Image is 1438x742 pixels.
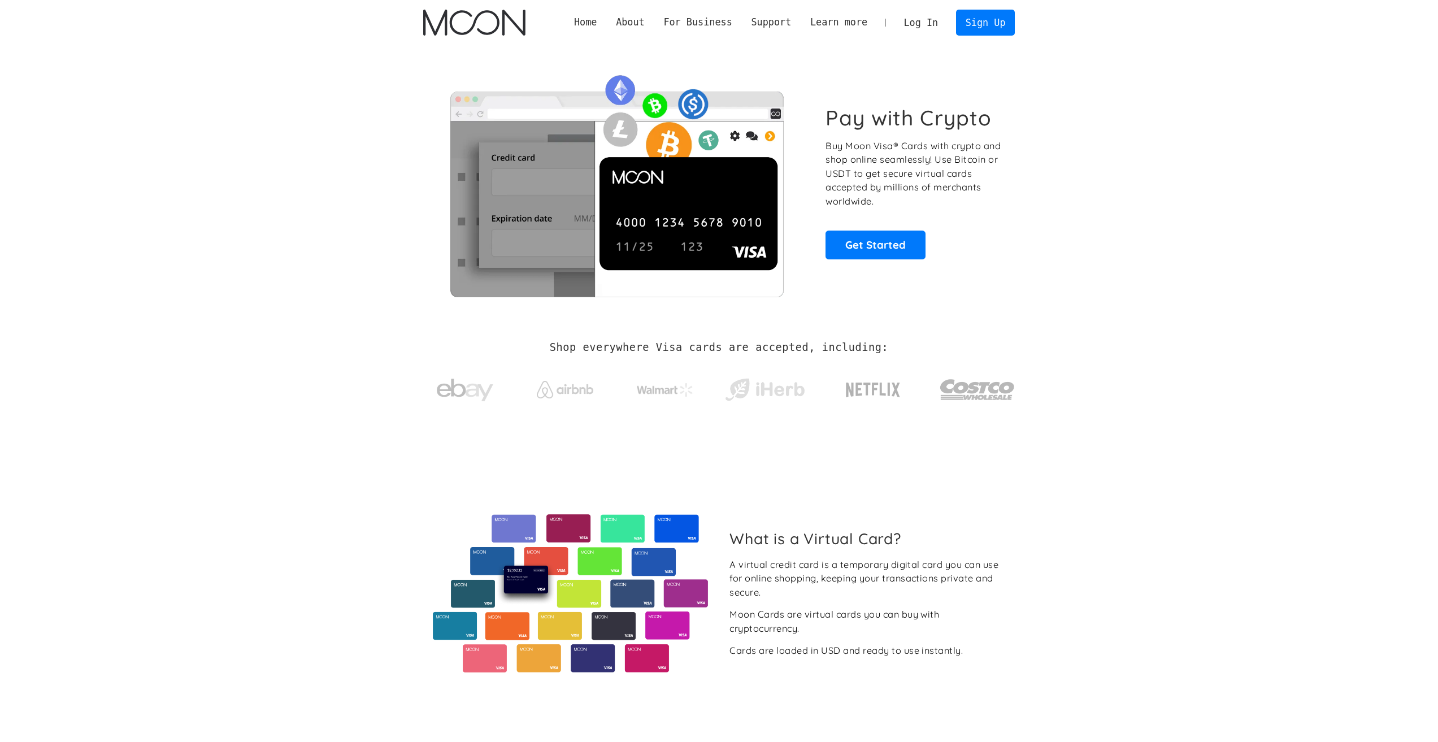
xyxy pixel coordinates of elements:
[523,370,607,404] a: Airbnb
[801,15,877,29] div: Learn more
[894,10,948,35] a: Log In
[637,383,693,397] img: Walmart
[654,15,742,29] div: For Business
[729,530,1006,548] h2: What is a Virtual Card?
[437,372,493,408] img: ebay
[423,361,507,414] a: ebay
[845,376,901,404] img: Netflix
[751,15,791,29] div: Support
[729,644,963,658] div: Cards are loaded in USD and ready to use instantly.
[742,15,801,29] div: Support
[723,364,807,410] a: iHerb
[826,139,1002,209] p: Buy Moon Visa® Cards with crypto and shop online seamlessly! Use Bitcoin or USDT to get secure vi...
[956,10,1015,35] a: Sign Up
[423,10,525,36] a: home
[729,558,1006,600] div: A virtual credit card is a temporary digital card you can use for online shopping, keeping your t...
[810,15,867,29] div: Learn more
[537,381,593,398] img: Airbnb
[431,514,710,672] img: Virtual cards from Moon
[550,341,888,354] h2: Shop everywhere Visa cards are accepted, including:
[826,231,926,259] a: Get Started
[940,357,1015,416] a: Costco
[823,365,924,410] a: Netflix
[623,372,707,402] a: Walmart
[940,368,1015,411] img: Costco
[606,15,654,29] div: About
[564,15,606,29] a: Home
[616,15,645,29] div: About
[826,105,992,131] h1: Pay with Crypto
[423,10,525,36] img: Moon Logo
[723,375,807,405] img: iHerb
[423,67,810,297] img: Moon Cards let you spend your crypto anywhere Visa is accepted.
[663,15,732,29] div: For Business
[729,608,1006,635] div: Moon Cards are virtual cards you can buy with cryptocurrency.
